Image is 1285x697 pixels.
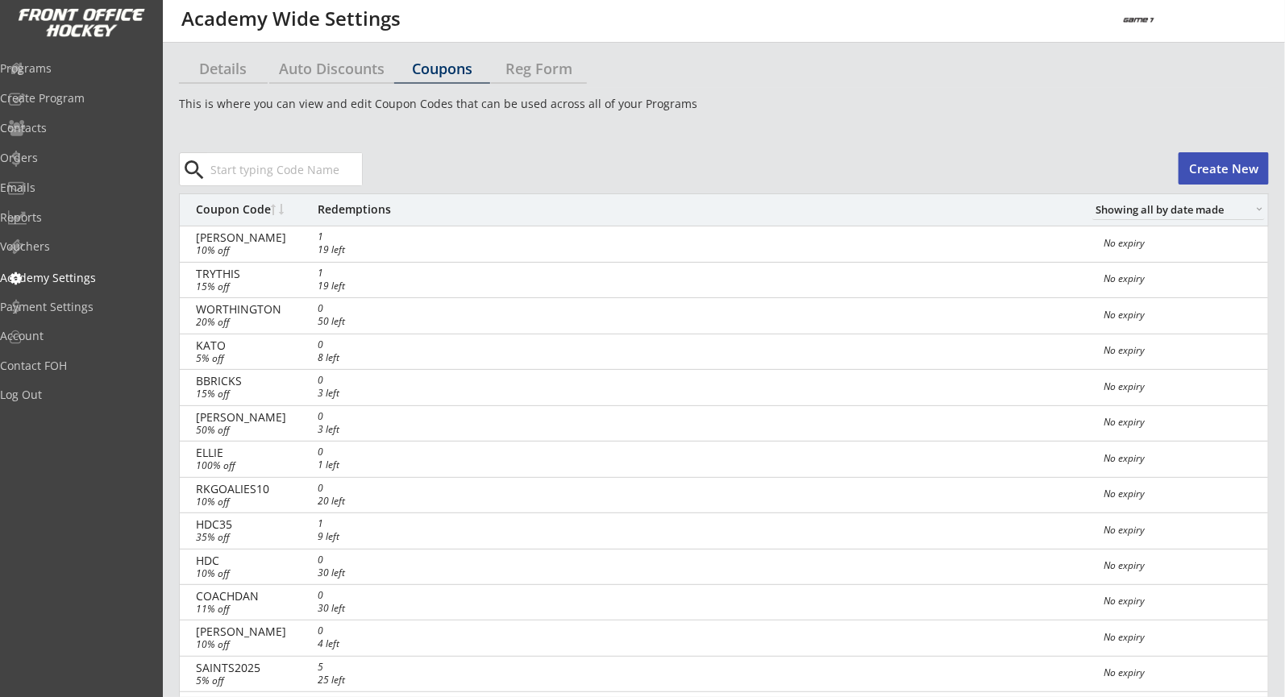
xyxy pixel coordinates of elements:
[196,246,367,255] div: 10% off
[1104,633,1258,642] div: No expiry
[1104,417,1258,427] div: No expiry
[318,639,391,649] div: 4 left
[318,375,391,385] div: 0
[318,519,391,529] div: 1
[1104,346,1258,355] div: No expiry
[1104,310,1258,320] div: No expiry
[196,304,309,315] div: WORTHINGTON
[318,412,391,421] div: 0
[318,675,391,685] div: 25 left
[318,353,391,363] div: 8 left
[196,375,309,387] div: BBRICKS
[318,626,391,636] div: 0
[196,354,367,363] div: 5% off
[196,268,309,280] div: TRYTHIS
[1104,274,1258,284] div: No expiry
[196,461,367,471] div: 100% off
[1104,668,1258,678] div: No expiry
[196,389,367,399] div: 15% off
[181,157,208,183] button: search
[318,304,391,313] div: 0
[1104,454,1258,463] div: No expiry
[318,662,391,672] div: 5
[1104,489,1258,499] div: No expiry
[1104,596,1258,606] div: No expiry
[318,245,391,255] div: 19 left
[1104,239,1258,248] div: No expiry
[196,447,309,458] div: ELLIE
[318,340,391,350] div: 0
[318,388,391,398] div: 3 left
[1179,152,1269,185] button: Create New
[196,232,309,243] div: [PERSON_NAME]
[318,204,391,215] div: Redemptions
[196,640,367,649] div: 10% off
[318,232,391,242] div: 1
[196,412,309,423] div: [PERSON_NAME]
[196,604,367,614] div: 11% off
[196,533,367,542] div: 35% off
[179,61,268,76] div: Details
[318,568,391,578] div: 30 left
[196,555,309,566] div: HDC
[318,268,391,278] div: 1
[196,569,367,579] div: 10% off
[318,555,391,565] div: 0
[318,483,391,493] div: 0
[394,61,490,76] div: Coupons
[207,153,362,185] input: Start typing Code Name
[318,460,391,470] div: 1 left
[196,204,309,215] div: Coupon Code
[196,591,309,602] div: COACHDAN
[196,662,309,674] div: SAINTS2025
[318,317,391,326] div: 50 left
[179,96,1269,112] div: This is where you can view and edit Coupon Codes that can be used across all of your Programs
[318,496,391,506] div: 20 left
[196,676,367,686] div: 5% off
[269,61,394,76] div: Auto Discounts
[491,61,587,76] div: Reg Form
[318,425,391,434] div: 3 left
[1104,561,1258,570] div: No expiry
[1104,382,1258,392] div: No expiry
[196,519,309,530] div: HDC35
[196,425,367,435] div: 50% off
[318,604,391,613] div: 30 left
[318,591,391,600] div: 0
[318,532,391,541] div: 9 left
[196,483,309,495] div: RKGOALIES10
[196,626,309,637] div: [PERSON_NAME]
[196,282,367,292] div: 15% off
[196,497,367,507] div: 10% off
[318,447,391,457] div: 0
[196,317,367,327] div: 20% off
[196,340,309,351] div: KATO
[1104,525,1258,535] div: No expiry
[318,281,391,291] div: 19 left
